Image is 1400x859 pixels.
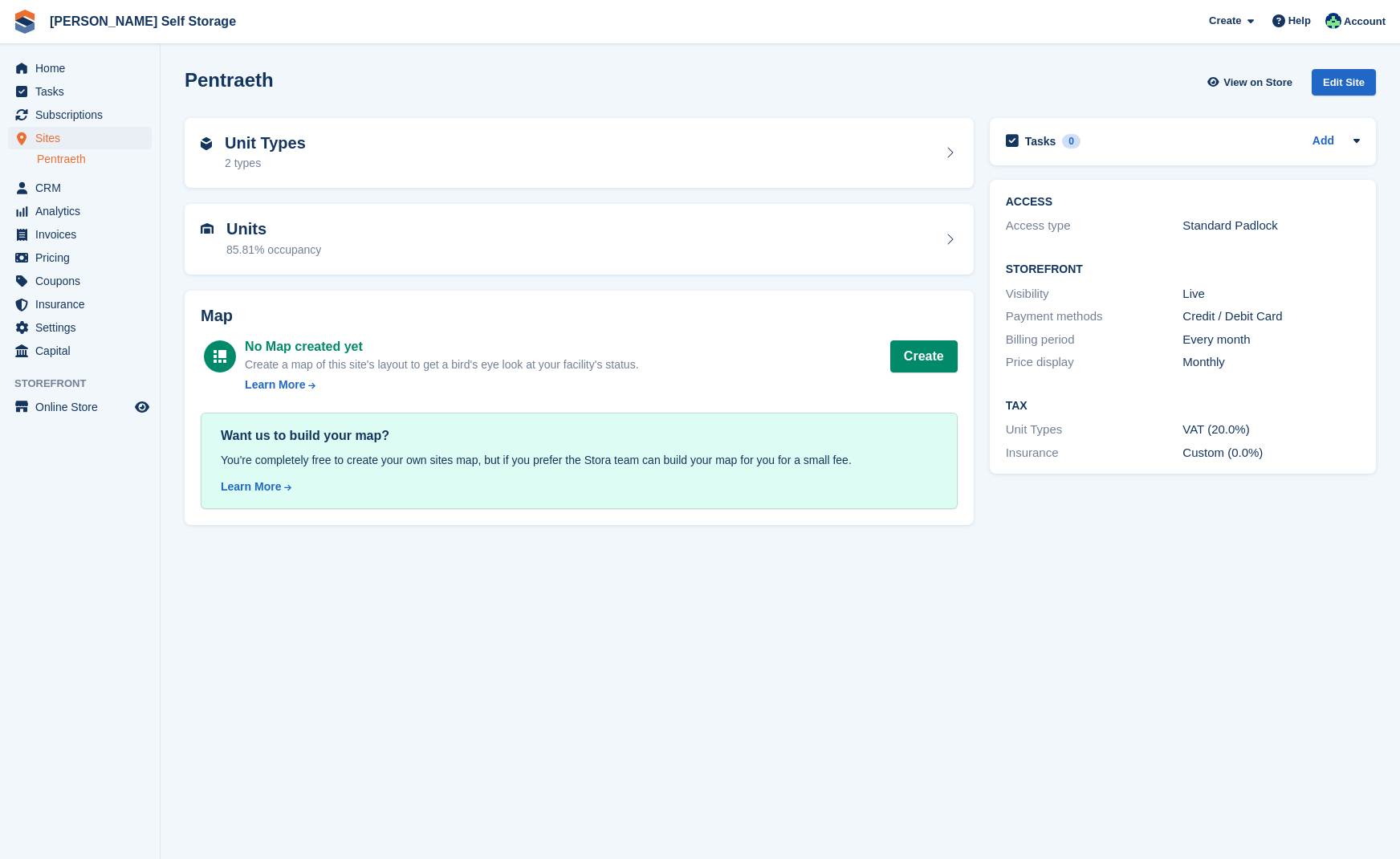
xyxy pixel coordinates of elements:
img: stora-icon-8386f47178a22dfd0bd8f6a31ec36ba5ce8667c1dd55bd0f319d3a0aa187defe.svg [13,10,37,34]
span: Invoices [35,223,132,246]
span: CRM [35,177,132,199]
a: menu [8,270,152,292]
img: unit-type-icn-2b2737a686de81e16bb02015468b77c625bbabd49415b5ef34ead5e3b44a266d.svg [201,137,212,150]
button: Create [890,340,958,373]
h2: Tasks [1025,134,1056,149]
a: menu [8,200,152,222]
div: Learn More [221,478,281,495]
a: Units 85.81% occupancy [185,204,974,275]
a: Preview store [132,397,152,417]
a: Learn More [221,478,938,495]
div: Live [1182,285,1360,303]
span: Pricing [35,246,132,269]
div: 85.81% occupancy [226,242,321,259]
span: Online Store [35,396,132,418]
div: Edit Site [1312,69,1376,96]
span: Settings [35,316,132,339]
h2: Units [226,220,321,238]
h2: Pentraeth [185,69,274,91]
img: unit-icn-7be61d7bf1b0ce9d3e12c5938cc71ed9869f7b940bace4675aadf7bd6d80202e.svg [201,223,214,234]
h2: Storefront [1006,263,1360,276]
span: Analytics [35,200,132,222]
div: You're completely free to create your own sites map, but if you prefer the Stora team can build y... [221,452,938,469]
div: Learn More [245,377,305,393]
div: Billing period [1006,331,1183,349]
span: Capital [35,340,132,362]
div: 0 [1062,134,1081,149]
a: Edit Site [1312,69,1376,102]
img: Dafydd Pritchard [1325,13,1341,29]
div: Create a map of this site's layout to get a bird's eye look at your facility's status. [245,356,638,373]
div: Want us to build your map? [221,426,938,446]
span: Coupons [35,270,132,292]
a: Learn More [245,377,638,393]
div: 2 types [225,155,306,172]
span: Help [1288,13,1311,29]
a: menu [8,316,152,339]
div: Custom (0.0%) [1182,444,1360,462]
div: No Map created yet [245,337,638,356]
a: menu [8,80,152,103]
div: Every month [1182,331,1360,349]
a: menu [8,293,152,316]
a: View on Store [1205,69,1299,96]
h2: ACCESS [1006,196,1360,209]
span: Tasks [35,80,132,103]
div: Payment methods [1006,307,1183,326]
a: menu [8,396,152,418]
h2: Unit Types [225,134,306,153]
img: map-icn-white-8b231986280072e83805622d3debb4903e2986e43859118e7b4002611c8ef794.svg [214,350,226,363]
div: Credit / Debit Card [1182,307,1360,326]
span: Insurance [35,293,132,316]
a: menu [8,104,152,126]
a: menu [8,177,152,199]
div: Standard Padlock [1182,217,1360,235]
h2: Tax [1006,400,1360,413]
div: VAT (20.0%) [1182,421,1360,439]
div: Price display [1006,353,1183,372]
span: Sites [35,127,132,149]
div: Visibility [1006,285,1183,303]
a: Pentraeth [37,152,152,167]
a: menu [8,57,152,79]
div: Unit Types [1006,421,1183,439]
span: Subscriptions [35,104,132,126]
div: Insurance [1006,444,1183,462]
a: Add [1312,132,1334,151]
span: Storefront [14,376,160,392]
div: Monthly [1182,353,1360,372]
a: Unit Types 2 types [185,118,974,189]
span: Account [1344,14,1386,30]
a: menu [8,223,152,246]
span: Create [1209,13,1241,29]
a: menu [8,127,152,149]
span: Home [35,57,132,79]
span: View on Store [1223,75,1292,91]
a: menu [8,246,152,269]
a: menu [8,340,152,362]
div: Access type [1006,217,1183,235]
h2: Map [201,307,958,325]
a: [PERSON_NAME] Self Storage [43,8,242,35]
